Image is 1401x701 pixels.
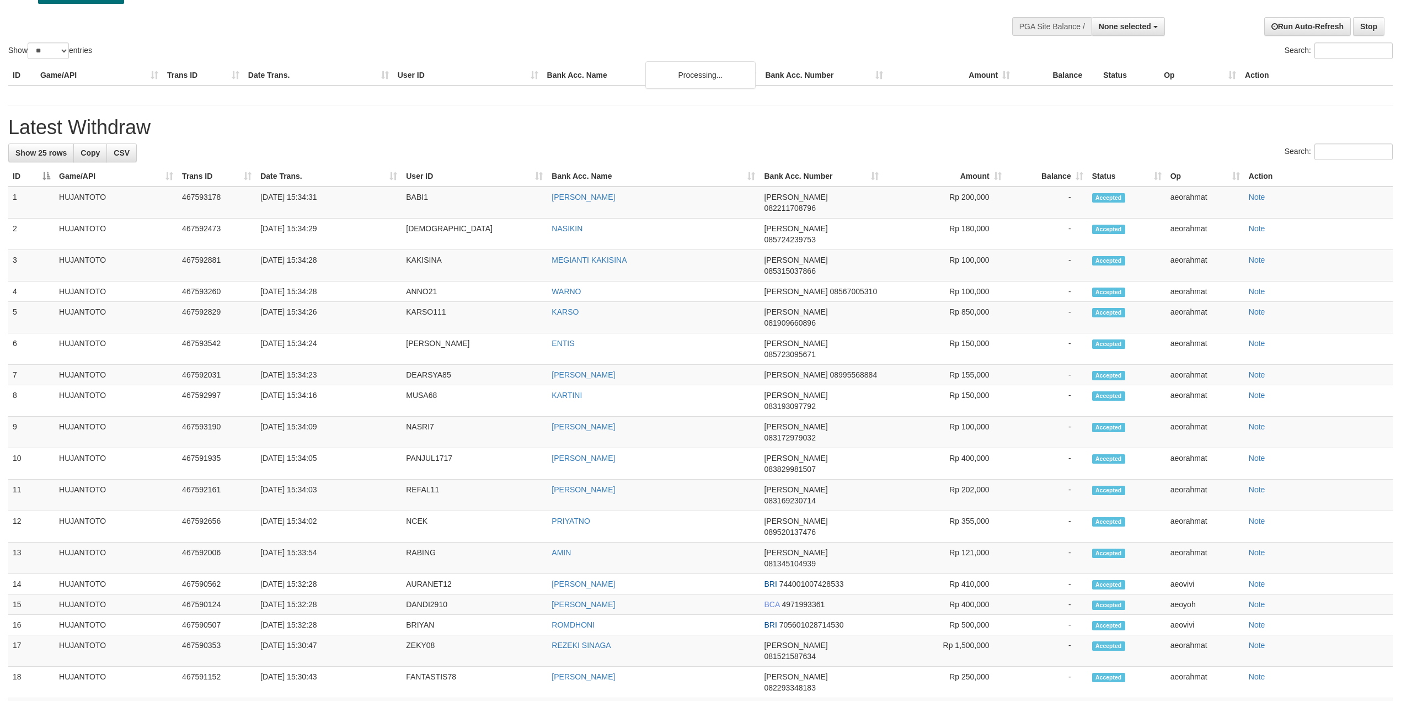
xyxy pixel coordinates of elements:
[552,517,590,525] a: PRIYATNO
[1166,543,1244,574] td: aeorahmat
[552,485,615,494] a: [PERSON_NAME]
[1166,250,1244,282] td: aeorahmat
[55,166,178,187] th: Game/API: activate to sort column ascending
[256,282,402,302] td: [DATE] 15:34:28
[1092,601,1125,610] span: Accepted
[883,166,1006,187] th: Amount: activate to sort column ascending
[552,620,595,629] a: ROMDHONI
[1012,17,1092,36] div: PGA Site Balance /
[1249,548,1265,557] a: Note
[402,302,547,333] td: KARSO111
[1249,485,1265,494] a: Note
[1006,511,1088,543] td: -
[8,543,55,574] td: 13
[256,365,402,385] td: [DATE] 15:34:23
[402,166,547,187] th: User ID: activate to sort column ascending
[883,385,1006,417] td: Rp 150,000
[764,339,827,348] span: [PERSON_NAME]
[552,287,581,296] a: WARNO
[883,365,1006,385] td: Rp 155,000
[178,667,256,698] td: 467591152
[256,385,402,417] td: [DATE] 15:34:16
[402,282,547,302] td: ANNO21
[552,454,615,463] a: [PERSON_NAME]
[178,635,256,667] td: 467590353
[1285,43,1393,59] label: Search:
[256,302,402,333] td: [DATE] 15:34:26
[178,480,256,511] td: 467592161
[81,148,100,157] span: Copy
[883,417,1006,448] td: Rp 100,000
[764,224,827,233] span: [PERSON_NAME]
[1244,166,1393,187] th: Action
[782,600,825,609] span: Copy 4971993361 to clipboard
[8,219,55,250] td: 2
[764,485,827,494] span: [PERSON_NAME]
[1166,187,1244,219] td: aeorahmat
[1006,635,1088,667] td: -
[1166,667,1244,698] td: aeorahmat
[8,302,55,333] td: 5
[1092,621,1125,630] span: Accepted
[55,635,178,667] td: HUJANTOTO
[402,250,547,282] td: KAKISINA
[402,635,547,667] td: ZEKY08
[402,480,547,511] td: REFAL11
[1092,454,1125,464] span: Accepted
[8,333,55,365] td: 6
[1166,365,1244,385] td: aeorahmat
[8,615,55,635] td: 16
[256,635,402,667] td: [DATE] 15:30:47
[883,250,1006,282] td: Rp 100,000
[1249,256,1265,264] a: Note
[8,65,36,86] th: ID
[887,65,1014,86] th: Amount
[1249,672,1265,681] a: Note
[764,620,777,629] span: BRI
[402,333,547,365] td: [PERSON_NAME]
[1249,620,1265,629] a: Note
[1092,371,1125,380] span: Accepted
[55,302,178,333] td: HUJANTOTO
[1166,219,1244,250] td: aeorahmat
[764,641,827,650] span: [PERSON_NAME]
[55,333,178,365] td: HUJANTOTO
[55,282,178,302] td: HUJANTOTO
[764,683,815,692] span: Copy 082293348183 to clipboard
[15,148,67,157] span: Show 25 rows
[73,144,107,162] a: Copy
[8,43,92,59] label: Show entries
[1092,549,1125,558] span: Accepted
[178,302,256,333] td: 467592829
[256,333,402,365] td: [DATE] 15:34:24
[1159,65,1240,86] th: Op
[764,559,815,568] span: Copy 081345104939 to clipboard
[256,187,402,219] td: [DATE] 15:34:31
[552,580,615,588] a: [PERSON_NAME]
[55,615,178,635] td: HUJANTOTO
[552,339,574,348] a: ENTIS
[764,517,827,525] span: [PERSON_NAME]
[178,615,256,635] td: 467590507
[1092,391,1125,401] span: Accepted
[883,615,1006,635] td: Rp 500,000
[1166,166,1244,187] th: Op: activate to sort column ascending
[1166,385,1244,417] td: aeorahmat
[883,511,1006,543] td: Rp 355,000
[55,385,178,417] td: HUJANTOTO
[256,574,402,594] td: [DATE] 15:32:28
[543,65,761,86] th: Bank Acc. Name
[883,543,1006,574] td: Rp 121,000
[1014,65,1099,86] th: Balance
[1240,65,1393,86] th: Action
[256,667,402,698] td: [DATE] 15:30:43
[55,219,178,250] td: HUJANTOTO
[1092,486,1125,495] span: Accepted
[1166,635,1244,667] td: aeorahmat
[883,219,1006,250] td: Rp 180,000
[1353,17,1384,36] a: Stop
[1006,594,1088,615] td: -
[256,480,402,511] td: [DATE] 15:34:03
[883,302,1006,333] td: Rp 850,000
[883,282,1006,302] td: Rp 100,000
